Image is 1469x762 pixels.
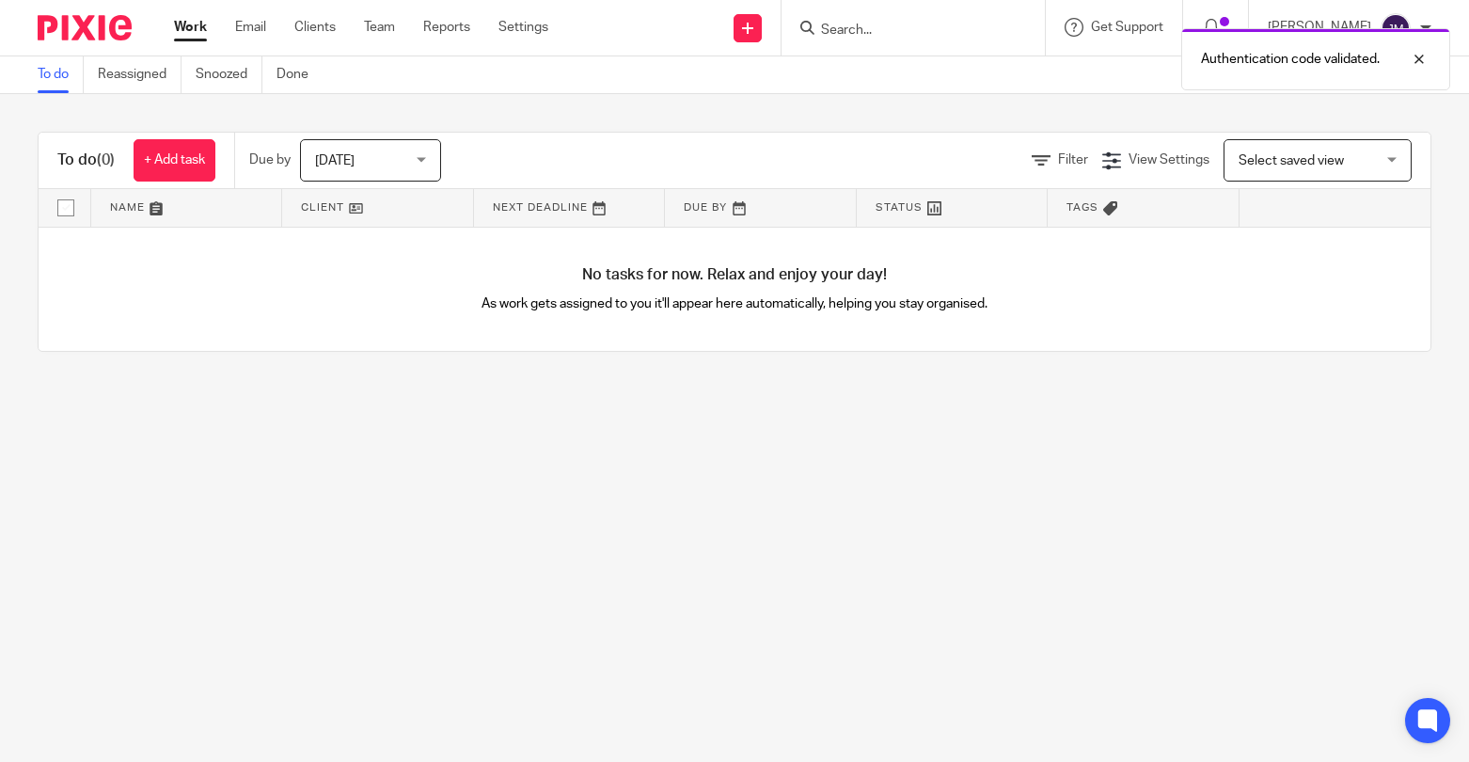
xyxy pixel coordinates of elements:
[423,18,470,37] a: Reports
[387,294,1082,313] p: As work gets assigned to you it'll appear here automatically, helping you stay organised.
[174,18,207,37] a: Work
[294,18,336,37] a: Clients
[38,15,132,40] img: Pixie
[1239,154,1344,167] span: Select saved view
[1381,13,1411,43] img: svg%3E
[315,154,355,167] span: [DATE]
[1058,153,1088,167] span: Filter
[235,18,266,37] a: Email
[1066,202,1098,213] span: Tags
[498,18,548,37] a: Settings
[249,151,291,169] p: Due by
[39,265,1430,285] h4: No tasks for now. Relax and enjoy your day!
[364,18,395,37] a: Team
[276,56,323,93] a: Done
[1201,50,1380,69] p: Authentication code validated.
[98,56,182,93] a: Reassigned
[1129,153,1209,167] span: View Settings
[196,56,262,93] a: Snoozed
[97,152,115,167] span: (0)
[38,56,84,93] a: To do
[134,139,215,182] a: + Add task
[57,151,115,170] h1: To do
